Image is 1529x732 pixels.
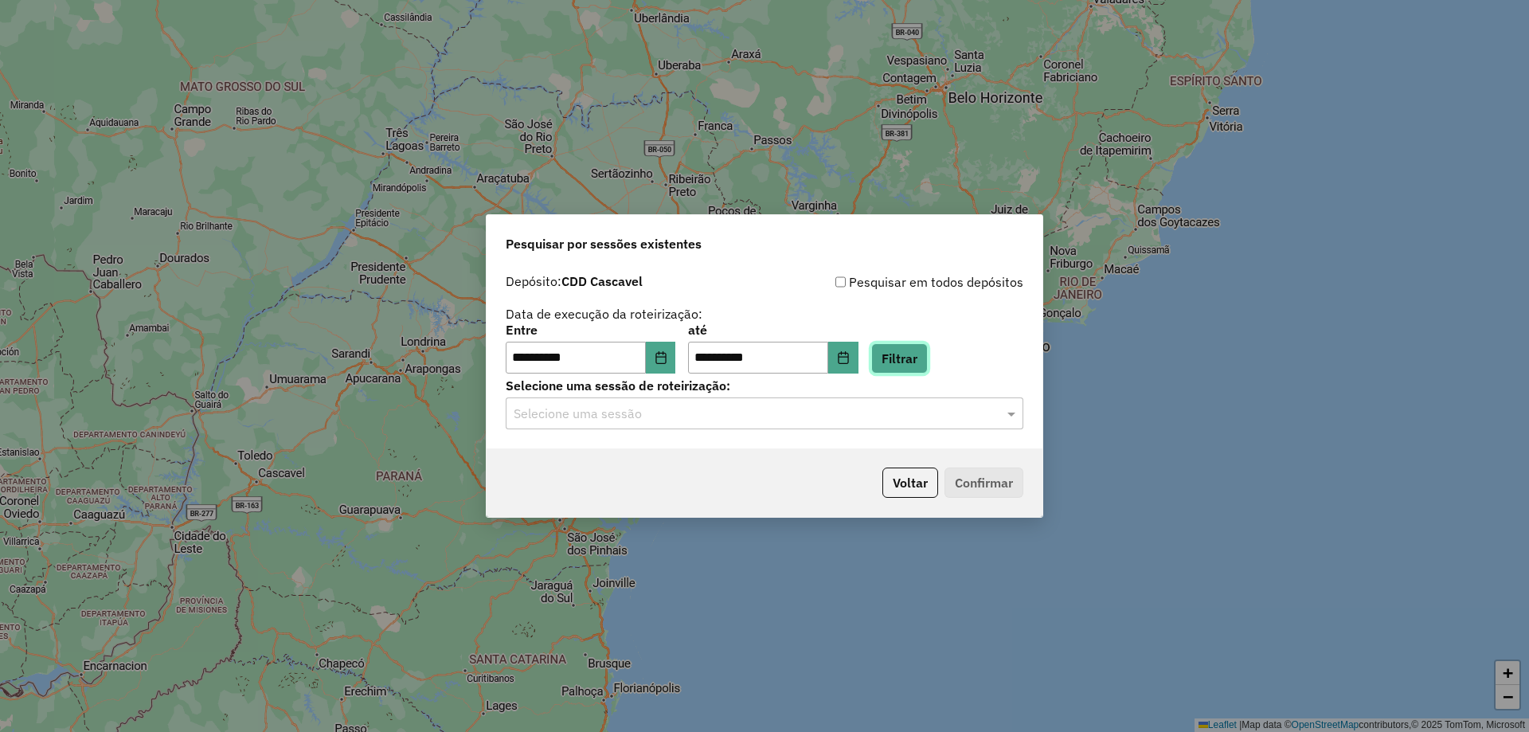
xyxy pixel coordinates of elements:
label: Depósito: [506,272,643,291]
span: Pesquisar por sessões existentes [506,234,702,253]
label: Data de execução da roteirização: [506,304,702,323]
div: Pesquisar em todos depósitos [764,272,1023,292]
label: até [688,320,858,339]
button: Choose Date [828,342,858,374]
button: Voltar [882,468,938,498]
label: Selecione uma sessão de roteirização: [506,376,1023,395]
label: Entre [506,320,675,339]
strong: CDD Cascavel [561,273,643,289]
button: Choose Date [646,342,676,374]
button: Filtrar [871,343,928,374]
